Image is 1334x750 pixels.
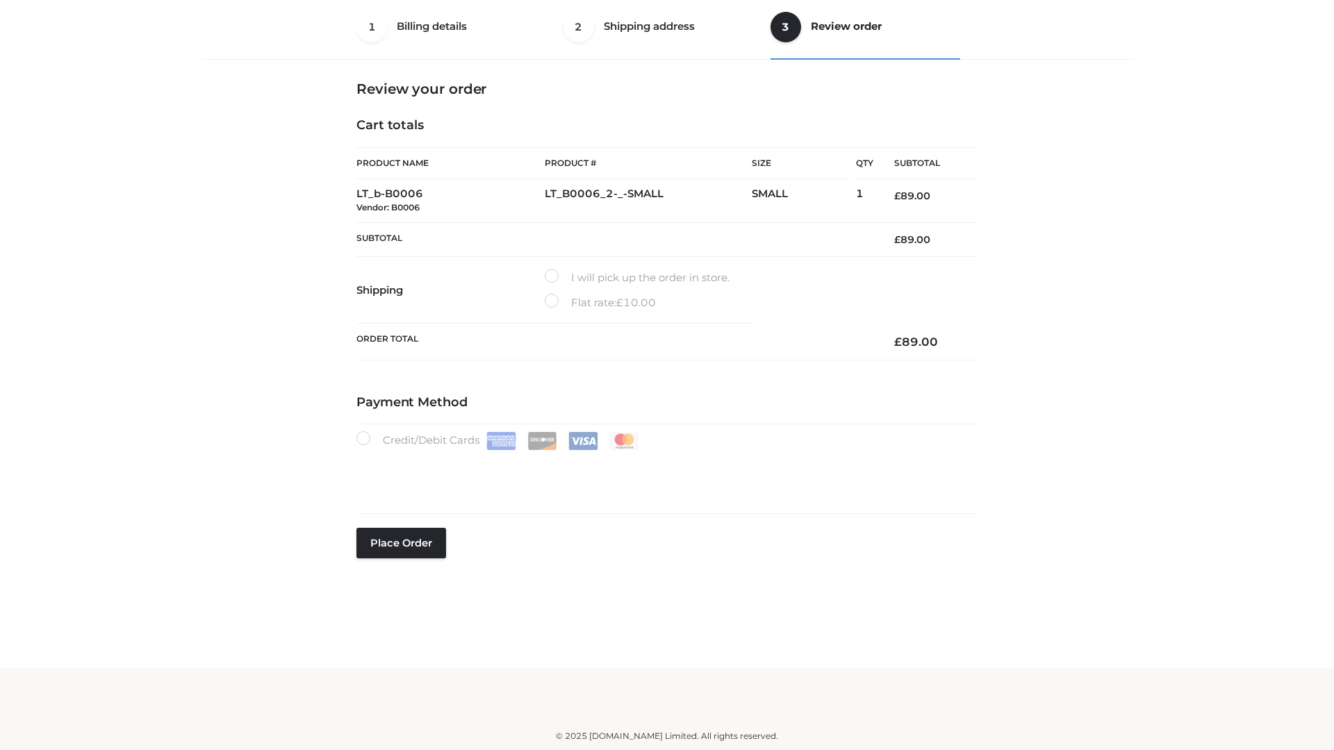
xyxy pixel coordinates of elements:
bdi: 89.00 [894,233,930,246]
label: Credit/Debit Cards [356,431,641,450]
th: Size [752,148,849,179]
h4: Payment Method [356,395,978,410]
img: Amex [486,432,516,450]
th: Shipping [356,257,545,324]
img: Mastercard [609,432,639,450]
h3: Review your order [356,81,978,97]
label: Flat rate: [545,294,656,312]
label: I will pick up the order in store. [545,269,730,287]
td: 1 [856,179,873,223]
small: Vendor: B0006 [356,202,420,212]
h4: Cart totals [356,118,978,133]
th: Subtotal [873,148,978,179]
span: £ [894,335,902,349]
bdi: 89.00 [894,335,938,349]
th: Qty [856,147,873,179]
bdi: 10.00 [616,296,656,309]
iframe: Secure payment input frame [354,447,975,498]
td: SMALL [752,179,856,223]
th: Product Name [356,147,545,179]
div: © 2025 [DOMAIN_NAME] Limited. All rights reserved. [206,729,1128,743]
span: £ [894,233,900,246]
bdi: 89.00 [894,190,930,202]
th: Subtotal [356,222,873,256]
img: Visa [568,432,598,450]
td: LT_B0006_2-_-SMALL [545,179,752,223]
button: Place order [356,528,446,558]
span: £ [894,190,900,202]
span: £ [616,296,623,309]
img: Discover [527,432,557,450]
th: Product # [545,147,752,179]
th: Order Total [356,324,873,360]
td: LT_b-B0006 [356,179,545,223]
